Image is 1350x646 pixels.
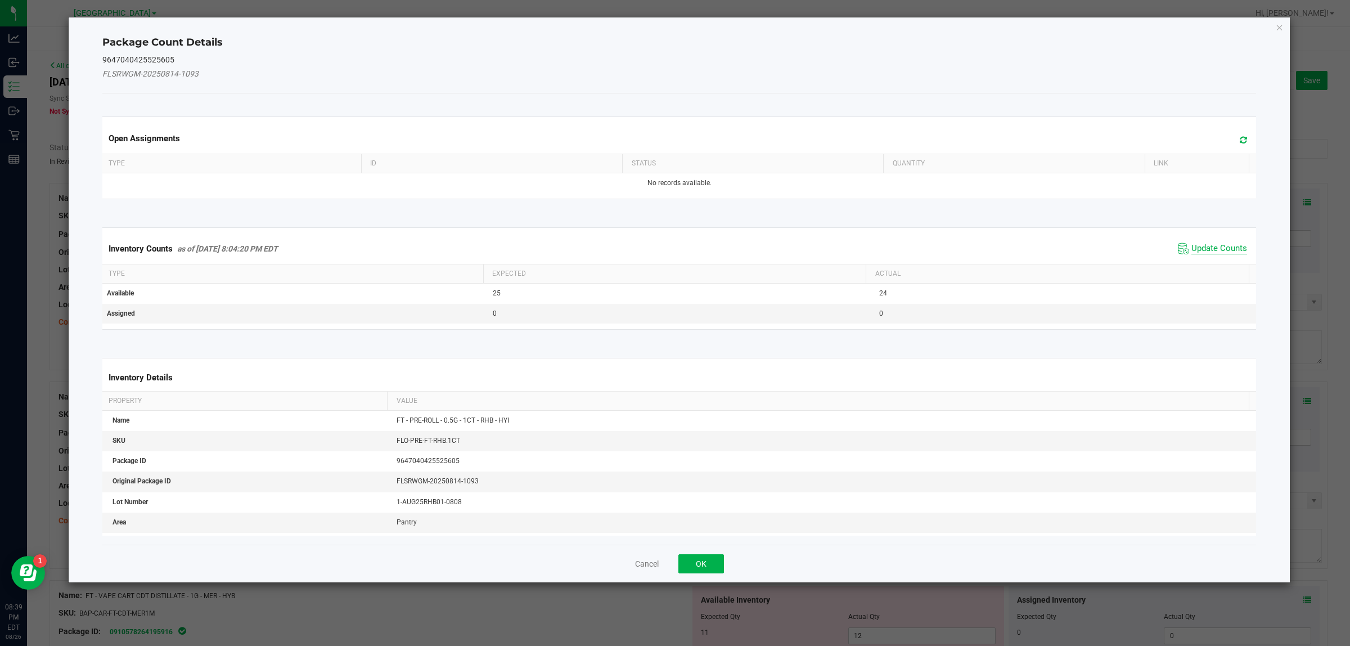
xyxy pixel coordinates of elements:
[492,270,526,277] span: Expected
[109,133,180,143] span: Open Assignments
[397,397,417,405] span: Value
[102,56,1257,64] h5: 9647040425525605
[112,437,125,445] span: SKU
[397,477,479,485] span: FLSRWGM-20250814-1093
[879,289,887,297] span: 24
[112,457,146,465] span: Package ID
[397,498,462,506] span: 1-AUG25RHB01-0808
[109,397,142,405] span: Property
[1276,20,1284,34] button: Close
[397,437,460,445] span: FLO-PRE-FT-RHB.1CT
[107,289,134,297] span: Available
[112,498,148,506] span: Lot Number
[177,244,278,253] span: as of [DATE] 8:04:20 PM EDT
[100,173,1259,193] td: No records available.
[397,457,460,465] span: 9647040425525605
[102,35,1257,50] h4: Package Count Details
[493,309,497,317] span: 0
[635,558,659,569] button: Cancel
[397,416,509,424] span: FT - PRE-ROLL - 0.5G - 1CT - RHB - HYI
[632,159,656,167] span: Status
[33,554,47,568] iframe: Resource center unread badge
[109,244,173,254] span: Inventory Counts
[678,554,724,573] button: OK
[112,477,171,485] span: Original Package ID
[875,270,901,277] span: Actual
[397,518,417,526] span: Pantry
[1154,159,1168,167] span: Link
[11,556,45,590] iframe: Resource center
[879,309,883,317] span: 0
[112,518,126,526] span: Area
[102,70,1257,78] h5: FLSRWGM-20250814-1093
[112,416,129,424] span: Name
[893,159,925,167] span: Quantity
[1191,243,1247,254] span: Update Counts
[370,159,376,167] span: ID
[109,270,125,277] span: Type
[109,159,125,167] span: Type
[109,373,173,383] span: Inventory Details
[493,289,501,297] span: 25
[107,309,135,317] span: Assigned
